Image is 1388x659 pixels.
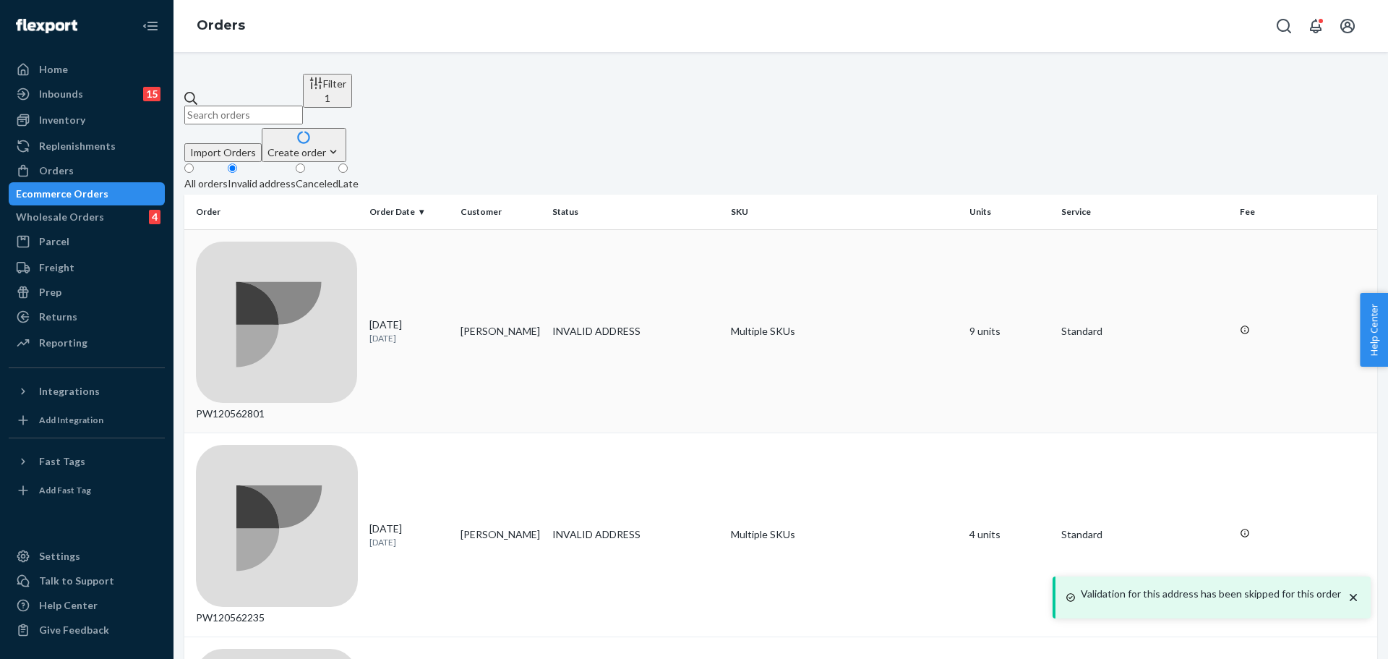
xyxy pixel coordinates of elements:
img: Flexport logo [16,19,77,33]
a: Replenishments [9,135,165,158]
a: Prep [9,281,165,304]
button: Open notifications [1301,12,1330,41]
a: Wholesale Orders4 [9,205,165,229]
ol: breadcrumbs [185,5,257,47]
div: PW120562801 [196,242,358,422]
a: Inventory [9,109,165,132]
div: Inventory [39,113,85,127]
a: Freight [9,256,165,279]
a: Inbounds15 [9,82,165,106]
svg: close toast [1346,590,1361,605]
button: Import Orders [184,143,262,162]
a: Returns [9,305,165,328]
div: 15 [143,87,160,101]
div: [DATE] [369,522,450,548]
td: [PERSON_NAME] [455,433,547,637]
th: Units [964,195,1055,229]
div: Home [39,62,68,77]
a: Talk to Support [9,569,165,592]
td: 4 units [964,433,1055,637]
p: Standard [1061,324,1229,339]
div: Create order [267,145,340,160]
td: [PERSON_NAME] [455,229,547,433]
a: Parcel [9,230,165,253]
th: SKU [725,195,964,229]
a: Add Fast Tag [9,479,165,502]
th: Order [184,195,364,229]
div: 4 [149,210,160,224]
th: Order Date [364,195,455,229]
td: Multiple SKUs [725,229,964,433]
th: Fee [1234,195,1377,229]
p: Validation for this address has been skipped for this order [1081,587,1341,601]
a: Add Integration [9,409,165,432]
p: Standard [1061,527,1229,542]
button: Fast Tags [9,450,165,473]
div: [DATE] [369,318,450,344]
a: Settings [9,545,165,568]
div: Prep [39,285,61,299]
button: Open Search Box [1269,12,1298,41]
th: Service [1055,195,1235,229]
div: Give Feedback [39,623,109,637]
div: Help Center [39,598,98,613]
div: Customer [460,205,541,218]
div: Parcel [39,234,69,249]
td: Multiple SKUs [725,433,964,637]
div: Ecommerce Orders [16,187,108,201]
div: PW120562235 [196,445,358,625]
td: 9 units [964,229,1055,433]
div: INVALID ADDRESS [552,527,720,542]
button: Filter [303,74,352,108]
div: Talk to Support [39,574,114,588]
div: Invalid address [228,177,296,191]
div: Add Fast Tag [39,484,91,496]
p: [DATE] [369,536,450,548]
a: Help Center [9,594,165,617]
button: Help Center [1360,293,1388,367]
input: Canceled [296,163,305,173]
input: Invalid address [228,163,237,173]
div: All orders [184,177,228,191]
button: Create order [262,128,346,162]
input: Search orders [184,106,303,124]
div: Late [338,177,359,191]
button: Integrations [9,380,165,403]
div: Inbounds [39,87,83,101]
div: Returns [39,310,77,324]
a: Orders [9,159,165,182]
button: Open account menu [1333,12,1362,41]
div: Wholesale Orders [16,210,104,224]
div: 1 [309,91,346,106]
button: Close Navigation [136,12,165,41]
th: Status [547,195,726,229]
p: [DATE] [369,332,450,344]
a: Orders [197,17,245,33]
button: Give Feedback [9,618,165,642]
div: Fast Tags [39,454,85,469]
div: Add Integration [39,414,103,426]
div: INVALID ADDRESS [552,324,720,339]
div: Settings [39,549,80,564]
a: Home [9,58,165,81]
div: Freight [39,260,74,275]
a: Reporting [9,331,165,354]
input: All orders [184,163,194,173]
div: Reporting [39,336,87,350]
div: Filter [309,76,346,106]
div: Replenishments [39,139,116,153]
input: Late [338,163,348,173]
div: Orders [39,163,74,178]
div: Integrations [39,384,100,399]
a: Ecommerce Orders [9,182,165,205]
div: Canceled [296,177,338,191]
